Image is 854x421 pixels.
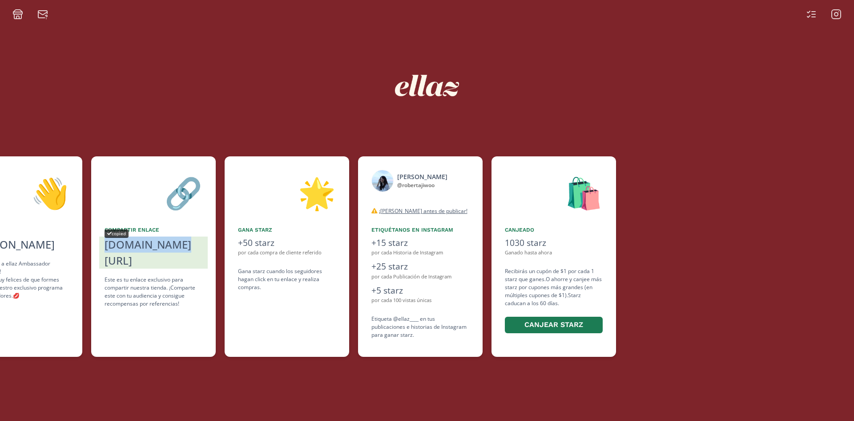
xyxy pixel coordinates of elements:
div: Etiquétanos en Instagram [371,226,469,234]
div: +5 starz [371,284,469,297]
u: ¡[PERSON_NAME] antes de publicar! [379,207,467,215]
div: +15 starz [371,237,469,249]
div: por cada 100 vistas únicas [371,297,469,304]
div: [DOMAIN_NAME][URL] [105,237,202,269]
div: +50 starz [238,237,336,249]
div: Canjeado [505,226,603,234]
button: Canjear starz [505,317,603,333]
div: [PERSON_NAME] [397,172,447,181]
div: Gana starz [238,226,336,234]
div: por cada compra de cliente referido [238,249,336,257]
div: Gana starz cuando los seguidores hagan click en tu enlace y realiza compras . [238,267,336,291]
img: nKmKAABZpYV7 [387,45,467,126]
div: Compartir Enlace [105,226,202,234]
div: 1030 starz [505,237,603,249]
div: Etiqueta @ellaz____ en tus publicaciones e historias de Instagram para ganar starz. [371,315,469,339]
div: 🌟 [238,170,336,215]
div: @ robertajiwoo [397,181,447,189]
img: 553519426_18531095272031687_9108109319303814463_n.jpg [371,170,394,192]
div: por cada Historia de Instagram [371,249,469,257]
div: Ganado hasta ahora [505,249,603,257]
div: Este es tu enlace exclusivo para compartir nuestra tienda. ¡Comparte este con tu audiencia y cons... [105,276,202,308]
div: +25 starz [371,260,469,273]
div: Recibirás un cupón de $1 por cada 1 starz que ganes. O ahorre y canjee más starz por cupones más ... [505,267,603,335]
div: 🔗 [105,170,202,215]
div: copied [105,229,129,238]
div: 🛍️ [505,170,603,215]
div: por cada Publicación de Instagram [371,273,469,281]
